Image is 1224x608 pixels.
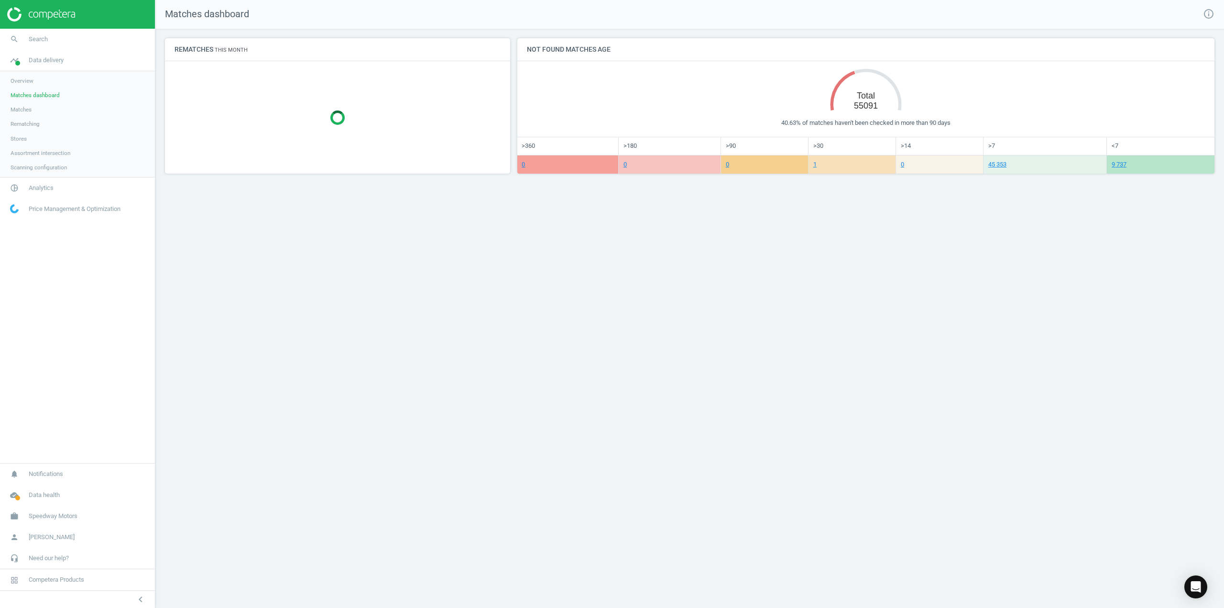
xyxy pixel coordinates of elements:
i: search [5,30,23,48]
h4: Not found matches age [517,38,620,61]
span: Price Management & Optimization [29,205,120,213]
i: work [5,507,23,525]
i: person [5,528,23,546]
small: This month [215,47,248,53]
div: 40.63% of matches haven't been checked in more than 90 days [527,119,1205,127]
a: info_outline [1203,8,1214,21]
td: >180 [618,137,721,155]
i: timeline [5,51,23,69]
span: Search [29,35,48,44]
i: notifications [5,465,23,483]
div: Open Intercom Messenger [1184,575,1207,598]
a: 0 [726,161,729,168]
i: cloud_done [5,486,23,504]
a: 0 [522,161,525,168]
a: 0 [901,161,904,168]
span: Matches dashboard [11,91,60,99]
td: >30 [809,137,896,155]
td: >360 [517,137,619,155]
tspan: Total [857,91,875,100]
span: Analytics [29,184,54,192]
tspan: 55091 [854,101,878,111]
i: pie_chart_outlined [5,179,23,197]
span: Speedway Motors [29,512,77,520]
td: >7 [984,137,1107,155]
span: Matches [11,106,32,113]
h4: Rematches [165,38,257,61]
span: Matches dashboard [155,8,249,21]
button: chevron_left [129,593,153,606]
span: Rematching [11,120,40,128]
td: >14 [896,137,984,155]
i: headset_mic [5,549,23,567]
a: 9 737 [1112,161,1126,168]
i: chevron_left [135,594,146,605]
i: info_outline [1203,8,1214,20]
img: wGWNvw8QSZomAAAAABJRU5ErkJggg== [10,204,19,213]
span: Competera Products [29,575,84,584]
a: 1 [813,161,817,168]
span: Assortment intersection [11,149,70,157]
span: Data delivery [29,56,64,65]
span: Need our help? [29,554,69,563]
td: >90 [721,137,808,155]
span: [PERSON_NAME] [29,533,75,542]
span: Notifications [29,470,63,478]
td: <7 [1107,137,1214,155]
span: Data health [29,491,60,499]
a: 45 353 [988,161,1006,168]
span: Scanning configuration [11,164,67,171]
img: ajHJNr6hYgQAAAAASUVORK5CYII= [7,7,75,22]
span: Overview [11,77,33,85]
span: Stores [11,135,27,143]
a: 0 [623,161,627,168]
